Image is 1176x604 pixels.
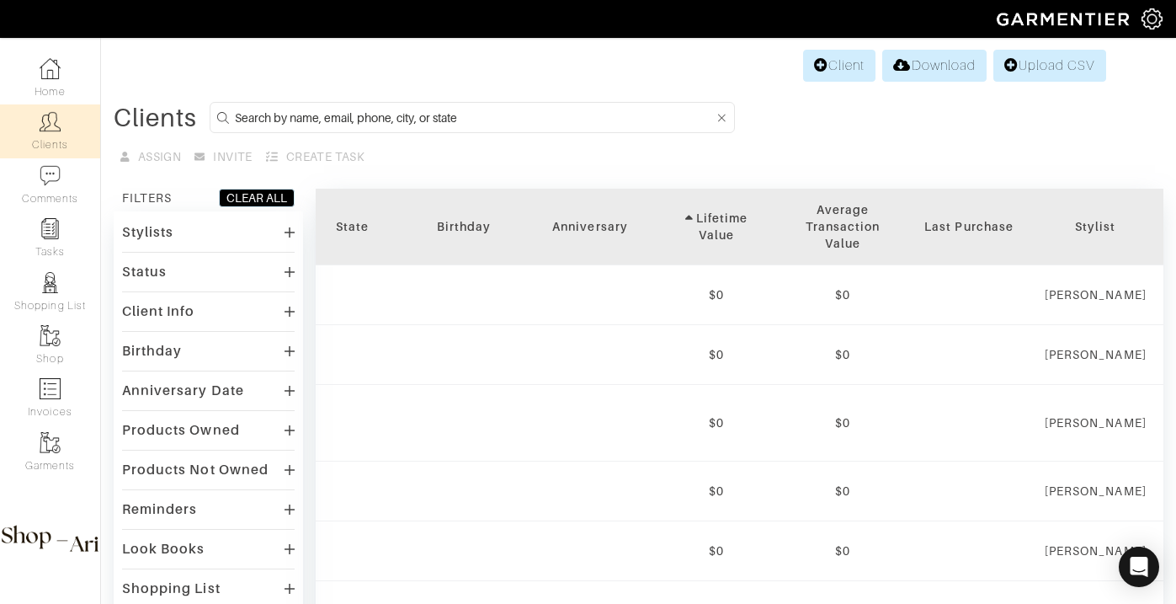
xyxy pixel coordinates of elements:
[40,432,61,453] img: garments-icon-b7da505a4dc4fd61783c78ac3ca0ef83fa9d6f193b1c9dc38574b1d14d53ca28.png
[666,210,767,243] div: Lifetime Value
[780,189,906,265] th: Toggle SortBy
[1045,414,1147,431] div: [PERSON_NAME]
[401,189,527,265] th: Toggle SortBy
[40,325,61,346] img: garments-icon-b7da505a4dc4fd61783c78ac3ca0ef83fa9d6f193b1c9dc38574b1d14d53ca28.png
[653,189,780,265] th: Toggle SortBy
[540,218,641,235] div: Anniversary
[803,50,875,82] a: Client
[226,190,287,206] div: CLEAR ALL
[122,501,197,518] div: Reminders
[792,414,893,431] div: $0
[666,346,767,363] div: $0
[1045,543,1147,559] div: [PERSON_NAME]
[219,189,295,207] button: CLEAR ALL
[666,543,767,559] div: $0
[792,201,893,252] div: Average Transaction Value
[527,189,653,265] th: Toggle SortBy
[122,264,167,281] div: Status
[317,218,389,235] div: State
[918,218,1019,235] div: Last Purchase
[792,543,893,559] div: $0
[792,346,893,363] div: $0
[40,58,61,79] img: dashboard-icon-dbcd8f5a0b271acd01030246c82b418ddd0df26cd7fceb0bd07c9910d44c42f6.png
[122,303,195,320] div: Client Info
[122,382,244,399] div: Anniversary Date
[988,4,1141,34] img: garmentier-logo-header-white-b43fb05a5012e4ada735d5af1a66efaba907eab6374d6393d1fbf88cb4ef424d.png
[40,378,61,399] img: orders-icon-0abe47150d42831381b5fb84f609e132dff9fe21cb692f30cb5eec754e2cba89.png
[1045,346,1147,363] div: [PERSON_NAME]
[666,483,767,500] div: $0
[906,189,1032,265] th: Toggle SortBy
[114,110,197,126] div: Clients
[122,422,240,439] div: Products Owned
[235,107,714,128] input: Search by name, email, phone, city, or state
[122,580,221,597] div: Shopping List
[122,462,269,478] div: Products Not Owned
[1119,547,1159,587] div: Open Intercom Messenger
[40,218,61,239] img: reminder-icon-8004d30b9f0a5d33ae49ab947aed9ed385cf756f9e5892f1edd6e32f2345188e.png
[792,286,893,303] div: $0
[413,218,514,235] div: Birthday
[122,541,205,558] div: Look Books
[1045,483,1147,500] div: [PERSON_NAME]
[993,50,1106,82] a: Upload CSV
[122,343,182,360] div: Birthday
[40,272,61,293] img: stylists-icon-eb353228a002819b7ec25b43dbf5f0378dd9e0616d9560372ff212230b889e62.png
[40,111,61,132] img: clients-icon-6bae9207a08558b7cb47a8932f037763ab4055f8c8b6bfacd5dc20c3e0201464.png
[1045,286,1147,303] div: [PERSON_NAME]
[122,224,173,241] div: Stylists
[122,190,172,206] div: FILTERS
[666,286,767,303] div: $0
[40,165,61,186] img: comment-icon-a0a6a9ef722e966f86d9cbdc48e553b5cf19dbc54f86b18d962a5391bc8f6eb6.png
[1032,189,1159,265] th: Toggle SortBy
[1141,8,1163,29] img: gear-icon-white-bd11855cb880d31180b6d7d6211b90ccbf57a29d726f0c71d8c61bd08dd39cc2.png
[882,50,986,82] a: Download
[666,414,767,431] div: $0
[792,483,893,500] div: $0
[1045,218,1147,235] div: Stylist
